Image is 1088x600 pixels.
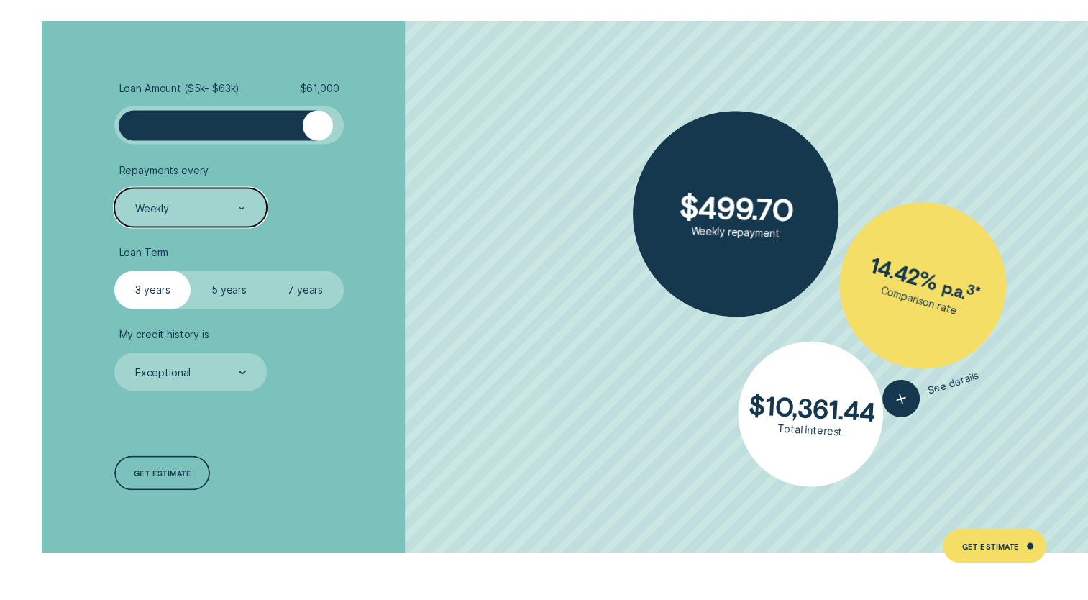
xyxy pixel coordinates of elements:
span: Loan Term [119,246,169,259]
label: 7 years [268,271,344,309]
a: Get estimate [114,456,210,491]
span: My credit history is [119,328,209,341]
button: See details [879,358,984,422]
label: 5 years [191,271,267,309]
div: Weekly [135,202,169,215]
div: Exceptional [135,366,191,379]
span: Loan Amount ( $5k - $63k ) [119,82,240,95]
a: Get Estimate [943,529,1046,564]
span: See details [927,370,981,397]
span: $ 61,000 [300,82,339,95]
label: 3 years [114,271,191,309]
span: Repayments every [119,164,209,177]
